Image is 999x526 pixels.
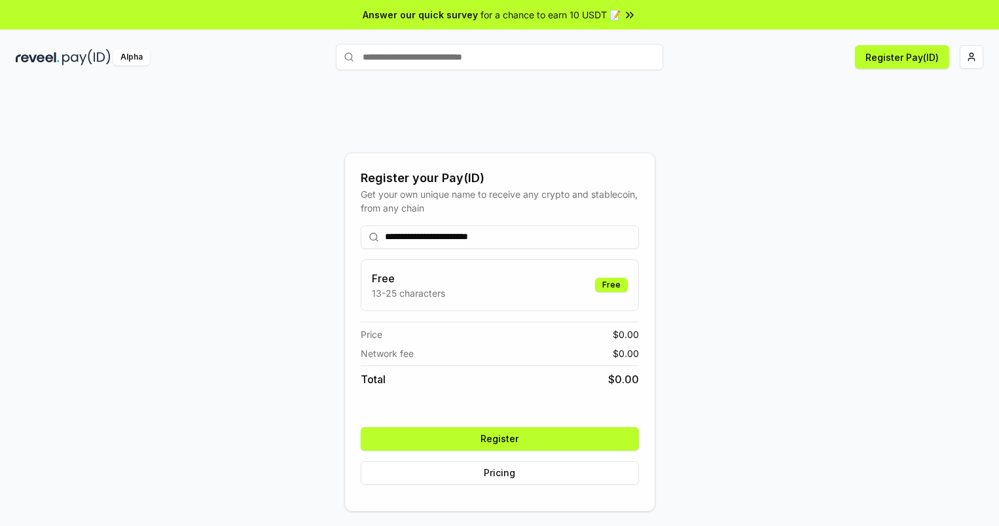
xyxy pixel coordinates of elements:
[363,8,478,22] span: Answer our quick survey
[613,347,639,360] span: $ 0.00
[361,427,639,451] button: Register
[62,49,111,66] img: pay_id
[361,371,386,387] span: Total
[361,169,639,187] div: Register your Pay(ID)
[361,328,382,341] span: Price
[855,45,949,69] button: Register Pay(ID)
[113,49,150,66] div: Alpha
[16,49,60,66] img: reveel_dark
[361,347,414,360] span: Network fee
[481,8,621,22] span: for a chance to earn 10 USDT 📝
[372,271,445,286] h3: Free
[595,278,628,292] div: Free
[361,187,639,215] div: Get your own unique name to receive any crypto and stablecoin, from any chain
[613,328,639,341] span: $ 0.00
[361,461,639,485] button: Pricing
[608,371,639,387] span: $ 0.00
[372,286,445,300] p: 13-25 characters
